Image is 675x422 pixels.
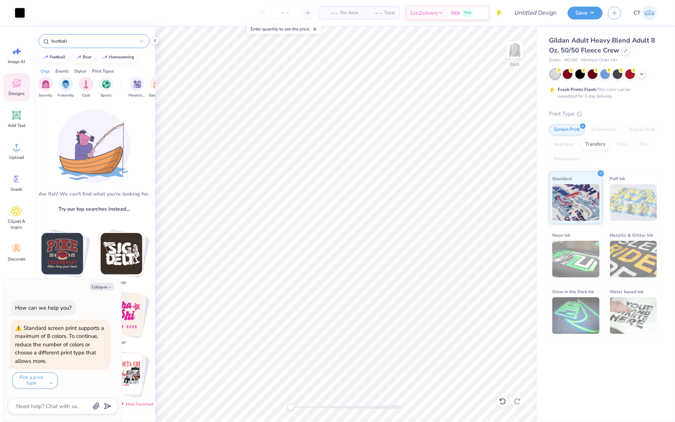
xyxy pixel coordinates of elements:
div: Foil [635,139,652,150]
strong: Fresh Prints Flash: [558,87,597,92]
img: Loading... [57,109,131,183]
div: Digital Print [624,124,660,135]
div: filter for Sports [99,77,114,98]
button: Stack Card Button star [96,293,151,349]
div: filter for Sorority [38,77,53,98]
img: football [42,233,83,274]
div: football [50,55,66,59]
button: filter button [149,77,166,98]
div: filter for Fraternity [58,77,74,98]
button: Save [568,7,603,19]
button: filter button [58,77,74,98]
img: trend_line.gif [102,55,108,59]
span: Add Text [8,123,25,128]
div: Embroidery [587,124,622,135]
span: Metallic & Glitter Ink [610,231,653,239]
button: Pick a print type [12,372,58,389]
div: filter for Club [79,77,93,98]
div: Events [55,68,69,74]
img: trend_line.gif [43,55,49,59]
span: Game Day [149,93,166,98]
img: Water based Ink [610,297,657,334]
span: Greek [11,186,22,192]
span: Fraternity [58,93,74,98]
button: filter button [129,77,146,98]
span: Image AI [8,59,25,65]
button: bear [72,52,95,63]
div: Orgs [40,68,50,74]
div: Print Types [92,68,114,74]
input: Try "Alpha" [51,37,140,45]
img: Back [507,43,522,57]
div: filter for Parent's Weekend [129,77,146,98]
span: Club [82,93,90,98]
span: Upload [9,154,24,160]
img: trend_line.gif [76,55,82,59]
button: football [39,52,69,63]
button: filter button [99,77,114,98]
span: Decorate [8,256,25,262]
span: Est. Delivery [410,9,438,17]
div: filter for Game Day [149,77,166,98]
span: CT [633,9,640,17]
span: Sorority [39,93,53,98]
button: Stack Card Button parents weekend [96,353,151,409]
button: Stack Card Button football [37,233,92,289]
div: Back [510,61,520,68]
span: # G180 [564,57,578,63]
div: How can we help you? [15,304,72,312]
div: Enter quantity to see the price. [247,24,322,34]
span: Sports [101,93,112,98]
span: Water based Ink [610,288,644,295]
div: This color can be expedited for 5 day delivery. [558,86,648,99]
span: Clipart & logos [4,218,29,230]
div: Screen Print [549,124,585,135]
img: Fraternity Image [62,80,70,88]
span: Per Item [340,9,358,17]
div: Print Type [549,110,660,118]
img: Sports Image [102,80,111,88]
span: Free [464,10,471,15]
img: Parent's Weekend Image [133,80,141,88]
div: homecoming [109,55,134,59]
a: CT [630,6,660,20]
button: Collapse [90,283,114,291]
div: Standard screen print supports a maximum of 8 colors. To continue, reduce the number of colors or... [15,324,104,365]
img: Metallic & Glitter Ink [610,241,657,277]
div: bear [83,55,92,59]
span: Gildan [549,57,561,63]
img: Standard [552,184,600,221]
span: Neon Ink [552,231,570,239]
button: filter button [79,77,93,98]
div: Styles [74,68,86,74]
input: Untitled Design [508,6,562,20]
div: Rhinestones [549,154,585,165]
button: filter button [38,77,53,98]
img: Game Day Image [153,80,162,88]
img: Club Image [82,80,90,88]
span: Puff Ink [610,175,625,182]
div: Most Favorited [115,400,157,408]
img: Glow in the Dark Ink [552,297,600,334]
div: Transfers [581,139,610,150]
div: Accessibility label [287,404,295,411]
img: Neon Ink [552,241,600,277]
span: Try our top searches instead… [58,205,130,213]
span: N/A [451,9,460,17]
span: Minimum Order: 24 + [581,57,618,63]
span: Gildan Adult Heavy Blend Adult 8 Oz. 50/50 Fleece Crew [549,36,655,55]
span: Standard [552,175,572,182]
img: Puff Ink [610,184,657,221]
img: bear [101,233,142,274]
img: Carly Tapson [642,6,657,20]
button: Stack Card Button bear [96,233,151,289]
div: Aw fish! We can't find what you're looking for. [39,190,150,198]
span: Designs [8,91,25,97]
span: Total [384,9,395,17]
input: – – [271,6,299,19]
button: homecoming [98,52,138,63]
div: Applique [549,139,578,150]
span: Glow in the Dark Ink [552,288,594,295]
span: Parent's Weekend [129,93,146,98]
span: – – [323,9,338,17]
